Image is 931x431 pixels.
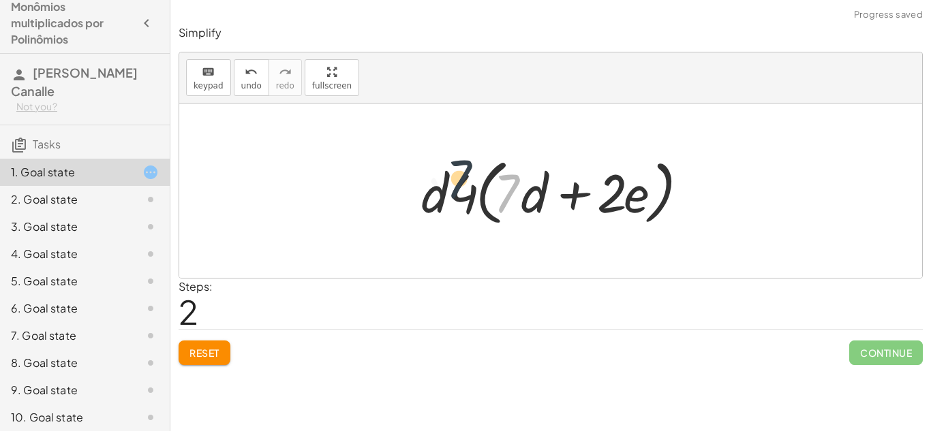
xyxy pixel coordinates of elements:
i: Task not started. [142,382,159,398]
div: Not you? [16,100,159,114]
span: [PERSON_NAME] Canalle [11,65,138,99]
div: 4. Goal state [11,246,121,262]
i: Task not started. [142,300,159,317]
i: keyboard [202,64,215,80]
div: 3. Goal state [11,219,121,235]
i: Task started. [142,164,159,180]
span: 2 [179,291,198,332]
label: Steps: [179,279,213,293]
div: 7. Goal state [11,328,121,344]
span: Progress saved [854,8,923,22]
i: Task not started. [142,246,159,262]
div: 6. Goal state [11,300,121,317]
i: Task not started. [142,273,159,289]
i: Task not started. [142,219,159,235]
p: Simplify [179,25,923,41]
div: 10. Goal state [11,409,121,426]
button: undoundo [234,59,269,96]
span: undo [241,81,262,91]
span: Tasks [33,137,61,151]
i: Task not started. [142,409,159,426]
i: Task not started. [142,355,159,371]
div: 9. Goal state [11,382,121,398]
span: fullscreen [312,81,352,91]
button: Reset [179,340,230,365]
div: 1. Goal state [11,164,121,180]
i: Task not started. [142,328,159,344]
div: 8. Goal state [11,355,121,371]
div: 5. Goal state [11,273,121,289]
button: redoredo [269,59,302,96]
span: keypad [194,81,224,91]
button: fullscreen [305,59,359,96]
span: Reset [189,347,219,359]
span: redo [276,81,294,91]
i: Task not started. [142,191,159,208]
button: keyboardkeypad [186,59,231,96]
div: 2. Goal state [11,191,121,208]
i: undo [245,64,258,80]
i: redo [279,64,292,80]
